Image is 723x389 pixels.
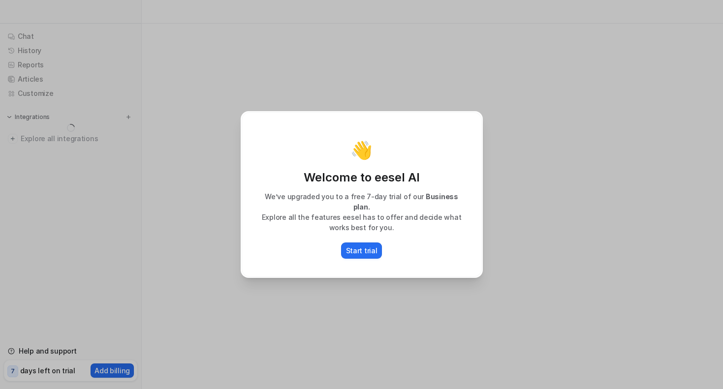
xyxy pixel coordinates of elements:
p: Explore all the features eesel has to offer and decide what works best for you. [252,212,472,233]
p: 👋 [350,140,373,160]
button: Start trial [341,242,382,259]
p: Welcome to eesel AI [252,170,472,185]
p: We’ve upgraded you to a free 7-day trial of our [252,191,472,212]
p: Start trial [346,245,377,256]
